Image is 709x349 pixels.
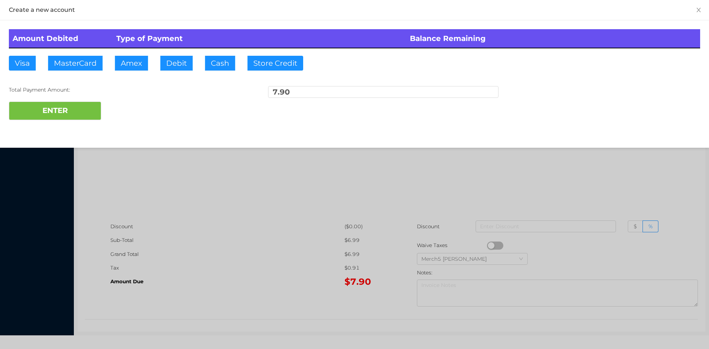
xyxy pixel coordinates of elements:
[48,56,103,71] button: MasterCard
[696,7,702,13] i: icon: close
[160,56,193,71] button: Debit
[205,56,235,71] button: Cash
[406,29,700,48] th: Balance Remaining
[9,56,36,71] button: Visa
[9,102,101,120] button: ENTER
[115,56,148,71] button: Amex
[113,29,407,48] th: Type of Payment
[9,86,239,94] div: Total Payment Amount:
[9,29,113,48] th: Amount Debited
[9,6,700,14] div: Create a new account
[247,56,303,71] button: Store Credit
